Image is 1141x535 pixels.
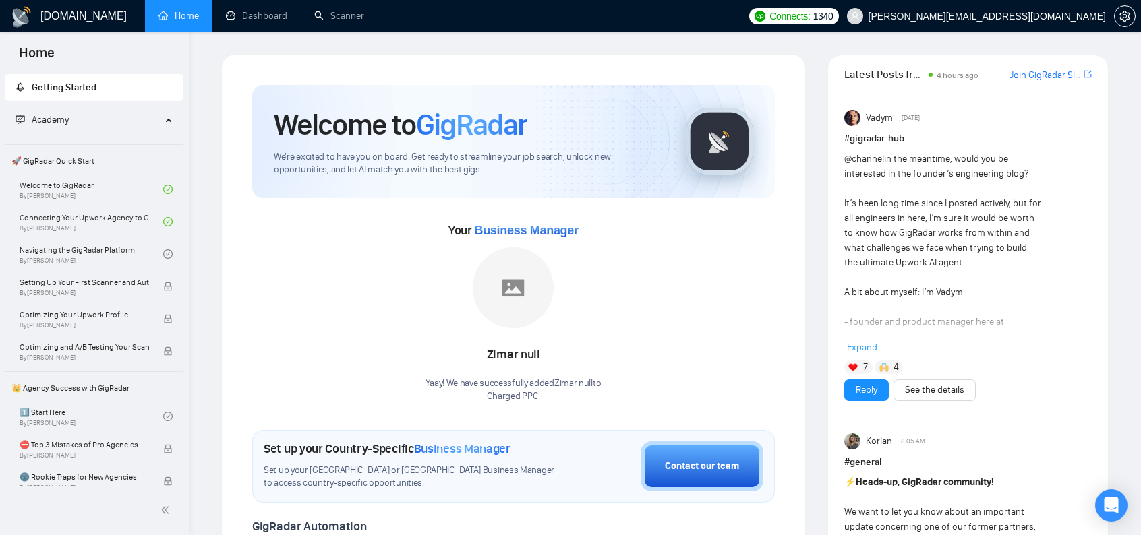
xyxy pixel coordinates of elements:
[163,185,173,194] span: check-circle
[905,383,964,398] a: See the details
[879,363,889,372] img: 🙌
[856,383,877,398] a: Reply
[20,484,149,492] span: By [PERSON_NAME]
[844,66,925,83] span: Latest Posts from the GigRadar Community
[856,476,994,488] strong: Heads-up, GigRadar community!
[20,175,163,204] a: Welcome to GigRadarBy[PERSON_NAME]
[866,111,893,125] span: Vadym
[274,151,664,177] span: We're excited to have you on board. Get ready to streamline your job search, unlock new opportuni...
[160,503,174,517] span: double-left
[16,82,25,92] span: rocket
[20,402,163,431] a: 1️⃣ Start HereBy[PERSON_NAME]
[844,131,1092,146] h1: # gigradar-hub
[844,433,860,449] img: Korlan
[6,148,182,175] span: 🚀 GigRadar Quick Start
[1114,11,1136,22] a: setting
[844,476,856,488] span: ⚡
[158,10,199,22] a: homeHome
[20,289,149,297] span: By [PERSON_NAME]
[848,363,858,372] img: ❤️
[1114,5,1136,27] button: setting
[6,375,182,402] span: 👑 Agency Success with GigRadar
[1010,68,1081,83] a: Join GigRadar Slack Community
[1084,68,1092,81] a: export
[314,10,364,22] a: searchScanner
[20,354,149,362] span: By [PERSON_NAME]
[665,459,739,474] div: Contact our team
[847,342,877,353] span: Expand
[274,106,527,143] h1: Welcome to
[1095,489,1128,522] div: Open Intercom Messenger
[20,470,149,484] span: 🌚 Rookie Traps for New Agencies
[473,247,554,328] img: placeholder.png
[163,444,173,453] span: lock
[901,435,925,447] span: 8:05 AM
[863,360,868,374] span: 7
[474,224,578,237] span: Business Manager
[20,340,149,354] span: Optimizing and A/B Testing Your Scanner for Better Results
[16,115,25,124] span: fund-projection-screen
[937,71,978,80] span: 4 hours ago
[20,276,149,289] span: Setting Up Your First Scanner and Auto-Bidder
[20,321,149,329] span: By [PERSON_NAME]
[426,390,601,403] p: Charged PPC .
[20,239,163,269] a: Navigating the GigRadar PlatformBy[PERSON_NAME]
[844,110,860,126] img: Vadym
[1115,11,1135,22] span: setting
[414,441,510,456] span: Business Manager
[866,434,892,449] span: Korlan
[426,344,601,367] div: Zimar null
[163,217,173,226] span: check-circle
[844,455,1092,470] h1: # general
[163,282,173,291] span: lock
[894,360,899,374] span: 4
[20,451,149,460] span: By [PERSON_NAME]
[844,153,884,164] span: @channel
[416,106,527,143] span: GigRadar
[264,441,510,456] h1: Set up your Country-Specific
[426,377,601,403] div: Yaay! We have successfully added Zimar null to
[850,11,860,21] span: user
[163,412,173,421] span: check-circle
[20,308,149,321] span: Optimizing Your Upwork Profile
[1084,69,1092,80] span: export
[769,9,810,24] span: Connects:
[902,112,920,124] span: [DATE]
[8,43,65,71] span: Home
[32,114,69,125] span: Academy
[894,379,976,401] button: See the details
[686,108,753,175] img: gigradar-logo.png
[448,223,579,238] span: Your
[16,114,69,125] span: Academy
[32,82,96,93] span: Getting Started
[813,9,833,24] span: 1340
[163,249,173,259] span: check-circle
[163,346,173,356] span: lock
[252,519,366,534] span: GigRadar Automation
[844,379,889,401] button: Reply
[755,11,765,22] img: upwork-logo.png
[163,476,173,486] span: lock
[163,314,173,323] span: lock
[641,441,763,491] button: Contact our team
[5,74,183,101] li: Getting Started
[11,6,32,28] img: logo
[20,207,163,237] a: Connecting Your Upwork Agency to GigRadarBy[PERSON_NAME]
[20,438,149,451] span: ⛔ Top 3 Mistakes of Pro Agencies
[264,464,563,490] span: Set up your [GEOGRAPHIC_DATA] or [GEOGRAPHIC_DATA] Business Manager to access country-specific op...
[226,10,287,22] a: dashboardDashboard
